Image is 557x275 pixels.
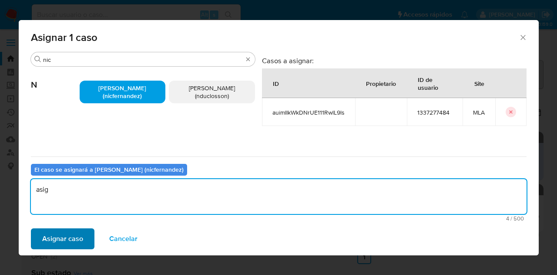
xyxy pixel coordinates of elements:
div: ID de usuario [407,69,462,98]
div: Propietario [356,73,406,94]
div: [PERSON_NAME] (nicfernandez) [80,81,166,103]
span: [PERSON_NAME] (nduclosson) [189,84,235,100]
div: Site [464,73,495,94]
b: El caso se asignará a [PERSON_NAME] (nicfernandez) [34,165,184,174]
button: Cerrar ventana [519,33,527,41]
span: N [31,67,80,90]
textarea: asig [31,179,527,214]
div: assign-modal [19,20,539,255]
span: 1337277484 [417,109,452,116]
button: Asignar caso [31,228,94,249]
span: MLA [473,109,485,116]
span: [PERSON_NAME] (nicfernandez) [98,84,146,100]
div: [PERSON_NAME] (nduclosson) [169,81,255,103]
span: Asignar 1 caso [31,32,519,43]
span: Cancelar [109,229,138,248]
button: Cancelar [98,228,149,249]
button: Borrar [245,56,252,63]
span: Máximo 500 caracteres [34,216,524,221]
button: icon-button [506,107,516,117]
h3: Casos a asignar: [262,56,527,65]
button: Buscar [34,56,41,63]
span: auimIIkWkDNrUE111RwlL9ls [272,109,345,116]
div: ID [262,73,289,94]
input: Buscar analista [43,56,243,64]
span: Asignar caso [42,229,83,248]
